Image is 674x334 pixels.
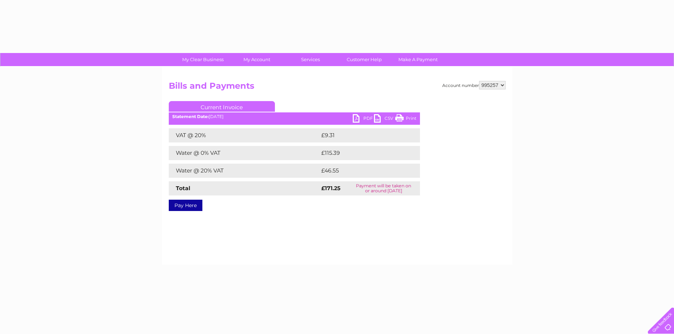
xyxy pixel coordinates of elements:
[374,114,395,124] a: CSV
[169,164,319,178] td: Water @ 20% VAT
[172,114,209,119] b: Statement Date:
[169,128,319,142] td: VAT @ 20%
[395,114,416,124] a: Print
[321,185,340,192] strong: £171.25
[347,181,420,195] td: Payment will be taken on or around [DATE]
[319,128,403,142] td: £9.31
[353,114,374,124] a: PDF
[169,114,420,119] div: [DATE]
[227,53,286,66] a: My Account
[169,101,275,112] a: Current Invoice
[389,53,447,66] a: Make A Payment
[176,185,190,192] strong: Total
[174,53,232,66] a: My Clear Business
[335,53,393,66] a: Customer Help
[169,146,319,160] td: Water @ 0% VAT
[319,146,406,160] td: £115.39
[319,164,405,178] td: £46.55
[169,200,202,211] a: Pay Here
[169,81,506,94] h2: Bills and Payments
[442,81,506,89] div: Account number
[281,53,340,66] a: Services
